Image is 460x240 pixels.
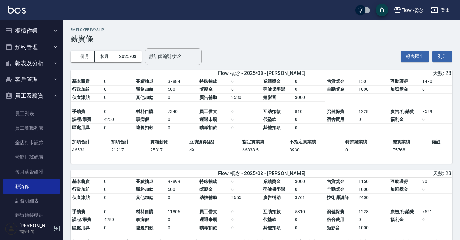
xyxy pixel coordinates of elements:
button: 本月 [95,51,114,62]
span: 特殊抽成 [199,179,217,184]
img: Logo [8,6,26,14]
td: 特抽總業績 [344,138,391,146]
td: 互助獲得(點) [188,138,241,146]
h2: Employee Payslip [71,28,452,32]
td: 2530 [230,94,262,102]
div: 天數: 23 [326,170,451,177]
td: 500 [166,85,198,94]
td: 0 [102,178,134,186]
td: 0 [421,216,452,224]
span: 勞健保勞退 [263,87,285,92]
td: 7340 [166,108,198,116]
button: save [376,4,388,16]
span: 代墊款 [263,217,276,222]
button: 上個月 [71,51,95,62]
td: 實領薪資 [149,138,188,146]
span: 其他加給 [136,195,153,200]
span: 廣告/行銷費 [390,209,414,214]
button: Flow 概念 [391,4,426,17]
td: 500 [166,186,198,194]
td: 2655 [230,194,262,202]
td: 1000 [357,224,389,232]
td: 0 [293,85,325,94]
button: 報表及分析 [3,55,60,71]
span: 廣告/行銷費 [390,109,414,114]
td: 0 [102,85,134,94]
span: 職務加給 [136,87,153,92]
a: 薪資條 [3,179,60,194]
td: 1228 [357,208,389,216]
td: 150 [357,77,389,86]
td: 1150 [357,178,389,186]
td: 7589 [421,108,452,116]
td: 0 [166,216,198,224]
span: 材料自購 [136,109,153,114]
td: 扣項合計 [110,138,149,146]
td: 75768 [391,146,430,154]
span: 加班獎金 [390,187,408,192]
td: 0 [293,216,325,224]
td: 1000 [357,186,389,194]
span: 遲退未刷 [199,217,217,222]
td: 備註 [430,138,452,146]
td: 4250 [102,216,134,224]
span: 售貨獎金 [327,79,344,84]
td: 0 [166,94,198,102]
td: 0 [293,116,325,124]
td: 0 [102,224,134,232]
span: 基本薪資 [72,179,90,184]
td: 49 [188,146,241,154]
td: 0 [166,224,198,232]
div: 天數: 23 [326,70,451,77]
td: 7521 [421,208,452,216]
button: 報表匯出 [401,51,429,62]
button: 客戶管理 [3,71,60,88]
td: 66838.5 [241,146,288,154]
a: 薪資明細表 [3,194,60,208]
td: 3000 [293,94,325,102]
span: 伙食津貼 [72,95,90,100]
span: 短影音 [327,225,340,230]
td: 0 [230,77,262,86]
span: 代墊款 [263,117,276,122]
td: 0 [166,194,198,202]
span: 售貨獎金 [327,179,344,184]
td: 0 [230,224,262,232]
a: 每月薪資維護 [3,165,60,179]
td: 1228 [357,108,389,116]
span: 短影音 [263,95,276,100]
button: 2025/08 [114,51,142,62]
td: 810 [293,108,325,116]
td: 37884 [166,77,198,86]
a: 薪資轉帳明細 [3,208,60,223]
a: 員工列表 [3,106,60,121]
td: 0 [421,186,452,194]
span: 員工借支 [199,209,217,214]
span: 業績抽成 [136,79,153,84]
span: 區處用具 [72,225,90,230]
td: 0 [421,85,452,94]
span: 業績獎金 [263,79,281,84]
td: 0 [166,116,198,124]
td: 加項合計 [71,138,110,146]
span: 員工借支 [199,109,217,114]
span: 宿舍費用 [327,217,344,222]
td: 25317 [149,146,188,154]
img: Person [5,222,18,235]
td: 11806 [166,208,198,216]
span: 事病假 [136,117,149,122]
span: 行政加給 [72,187,90,192]
span: 基本薪資 [72,79,90,84]
td: 0 [293,224,325,232]
td: 0 [230,108,262,116]
td: 0 [230,186,262,194]
button: 預約管理 [3,39,60,55]
span: 全勤獎金 [327,87,344,92]
span: 互助獲得 [390,179,408,184]
span: 其他扣項 [263,125,281,130]
a: 員工離職列表 [3,121,60,135]
span: 特殊抽成 [199,79,217,84]
td: 3761 [293,194,325,202]
span: 勞健保費 [327,109,344,114]
span: 福利金 [390,117,404,122]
